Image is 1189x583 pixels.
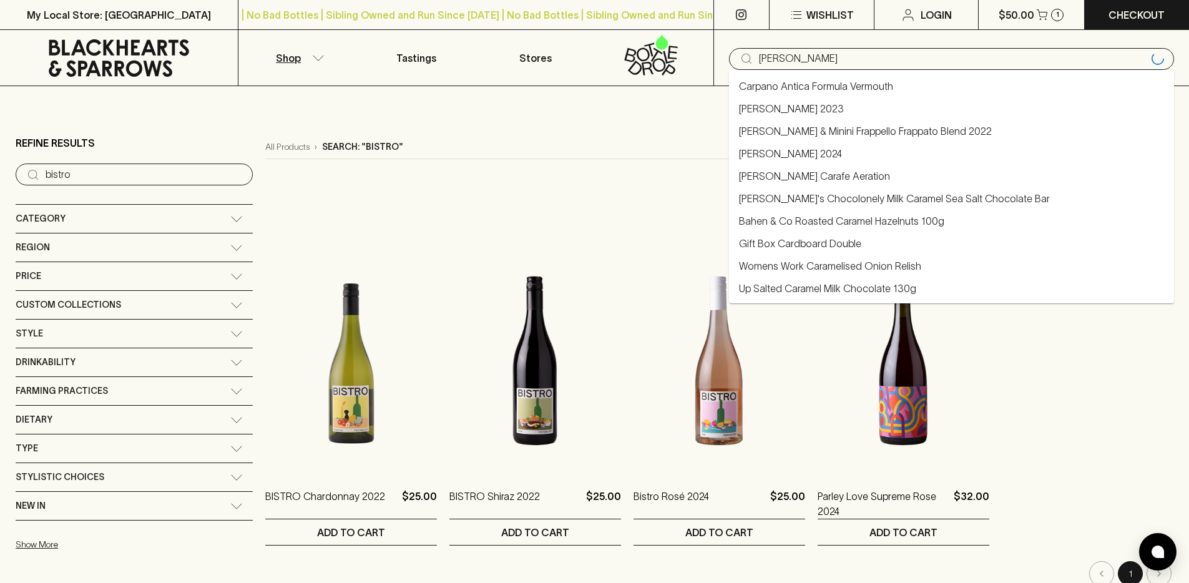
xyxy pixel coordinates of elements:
a: Gift Box Cardboard Double [739,236,861,251]
div: Style [16,320,253,348]
div: Region [16,233,253,262]
div: Drinkability [16,348,253,376]
img: BISTRO Chardonnay 2022 [265,252,437,470]
button: ADD TO CART [449,519,621,545]
input: Try "Pinot noir" [759,49,1147,69]
a: Womens Work Caramelised Onion Relish [739,258,921,273]
span: New In [16,498,46,514]
p: $25.00 [402,489,437,519]
span: Price [16,268,41,284]
input: Try “Pinot noir” [46,165,243,185]
p: $25.00 [586,489,621,519]
div: New In [16,492,253,520]
a: [PERSON_NAME] Carafe Aeration [739,169,890,184]
a: Carpano Antica Formula Vermouth [739,79,893,94]
p: Tastings [396,51,436,66]
button: ADD TO CART [818,519,989,545]
p: $25.00 [770,489,805,519]
span: Style [16,326,43,341]
p: $32.00 [954,489,989,519]
button: Shop [238,30,357,86]
p: 1 [1056,11,1059,18]
div: Farming Practices [16,377,253,405]
p: $50.00 [999,7,1034,22]
p: ADD TO CART [685,525,753,540]
span: Region [16,240,50,255]
a: All Products [265,140,310,154]
button: ADD TO CART [634,519,805,545]
p: ADD TO CART [501,525,569,540]
div: Stylistic Choices [16,463,253,491]
p: Refine Results [16,135,95,150]
a: Bistro Rosé 2024 [634,489,709,519]
a: BISTRO Chardonnay 2022 [265,489,385,519]
span: Dietary [16,412,52,428]
div: Custom Collections [16,291,253,319]
img: BISTRO Shiraz 2022 [449,252,621,470]
p: Stores [519,51,552,66]
span: Farming Practices [16,383,108,399]
p: My Local Store: [GEOGRAPHIC_DATA] [27,7,211,22]
div: Type [16,434,253,463]
p: › [315,140,317,154]
span: Stylistic Choices [16,469,104,485]
a: [PERSON_NAME]'s Chocolonely Milk Caramel Sea Salt Chocolate Bar [739,191,1050,206]
a: [PERSON_NAME] 2024 [739,146,842,161]
button: Show More [16,532,179,557]
img: Parley Love Supreme Rose 2024 [818,252,989,470]
p: Login [921,7,952,22]
span: Type [16,441,38,456]
div: Dietary [16,406,253,434]
p: ADD TO CART [869,525,937,540]
a: [PERSON_NAME] & Minini Frappello Frappato Blend 2022 [739,124,992,139]
a: Up Salted Caramel Milk Chocolate 130g [739,281,916,296]
a: Bahen & Co Roasted Caramel Hazelnuts 100g [739,213,944,228]
p: Checkout [1108,7,1165,22]
p: Search: "bistro" [322,140,403,154]
img: bubble-icon [1152,546,1164,558]
p: ADD TO CART [317,525,385,540]
a: Stores [476,30,595,86]
img: Bistro Rosé 2024 [634,252,805,470]
span: Drinkability [16,355,76,370]
div: Price [16,262,253,290]
a: Parley Love Supreme Rose 2024 [818,489,949,519]
span: Custom Collections [16,297,121,313]
button: ADD TO CART [265,519,437,545]
p: Shop [276,51,301,66]
span: Category [16,211,66,227]
a: BISTRO Shiraz 2022 [449,489,540,519]
p: Wishlist [806,7,854,22]
a: Tastings [357,30,476,86]
a: [PERSON_NAME] 2023 [739,101,844,116]
div: Category [16,205,253,233]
